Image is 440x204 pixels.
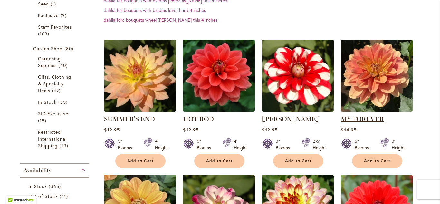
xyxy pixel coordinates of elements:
a: SUMMER'S END [104,115,155,123]
div: 5" Blooms [118,138,136,151]
span: $12.95 [183,127,198,133]
a: Staff Favorites [38,24,73,37]
span: Gifts, Clothing & Specialty Items [38,74,71,93]
span: 23 [59,142,70,149]
span: In Stock [38,99,57,105]
span: Add to Cart [364,158,390,164]
a: Gardening Supplies [38,55,73,69]
img: SUMMER'S END [104,40,176,112]
div: 4' Height [234,138,247,151]
span: Add to Cart [127,158,154,164]
a: In Stock 365 [28,183,83,189]
span: 40 [58,62,69,69]
a: SUMMER'S END [104,107,176,113]
a: Gifts, Clothing &amp; Specialty Items [38,73,73,94]
span: $12.95 [104,127,120,133]
span: Seed [38,1,49,7]
button: Add to Cart [115,154,166,168]
span: $12.95 [262,127,277,133]
div: 2½' Height [313,138,326,151]
span: 19 [38,117,48,124]
a: In Stock [38,99,73,105]
a: Seed [38,0,73,7]
span: 42 [52,87,62,94]
div: 3" Blooms [276,138,294,151]
span: Availability [24,167,51,174]
img: HOT ROD [183,40,255,112]
span: In Stock [28,183,47,189]
span: Gardening Supplies [38,55,61,68]
iframe: Launch Accessibility Center [5,181,23,199]
a: Restricted International Shipping [38,129,73,149]
span: Out of Stock [28,193,58,199]
div: 4' Height [155,138,168,151]
div: 3' Height [392,138,405,151]
button: Add to Cart [273,154,323,168]
a: [PERSON_NAME] [262,115,319,123]
span: 103 [38,30,51,37]
img: YORO KOBI [262,40,334,112]
a: HOT ROD [183,115,214,123]
span: Staff Favorites [38,24,72,30]
a: HOT ROD [183,107,255,113]
a: MY FOREVER [341,115,384,123]
button: Add to Cart [352,154,402,168]
span: Exclusive [38,12,59,18]
img: MY FOREVER [341,40,413,112]
div: 6" Blooms [355,138,373,151]
button: Add to Cart [194,154,244,168]
a: dahlia forc bouquets wheel [PERSON_NAME] this 4 inches [104,17,217,23]
span: 80 [64,45,75,52]
span: 41 [60,193,70,199]
span: 1 [51,0,58,7]
div: 5" Blooms [197,138,215,151]
a: Out of Stock 41 [28,193,83,199]
a: dahlia for bouquets with blooms love thank 4 inches [104,7,206,13]
span: Add to Cart [206,158,233,164]
span: 35 [58,99,69,105]
a: Garden Shop [33,45,78,52]
span: 9 [61,12,68,19]
span: Add to Cart [285,158,311,164]
a: YORO KOBI [262,107,334,113]
span: Garden Shop [33,45,63,52]
a: SID Exclusive [38,110,73,124]
a: MY FOREVER [341,107,413,113]
span: 365 [49,183,62,189]
span: Restricted International Shipping [38,129,67,149]
span: $14.95 [341,127,356,133]
span: SID Exclusive [38,111,68,117]
a: Exclusive [38,12,73,19]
